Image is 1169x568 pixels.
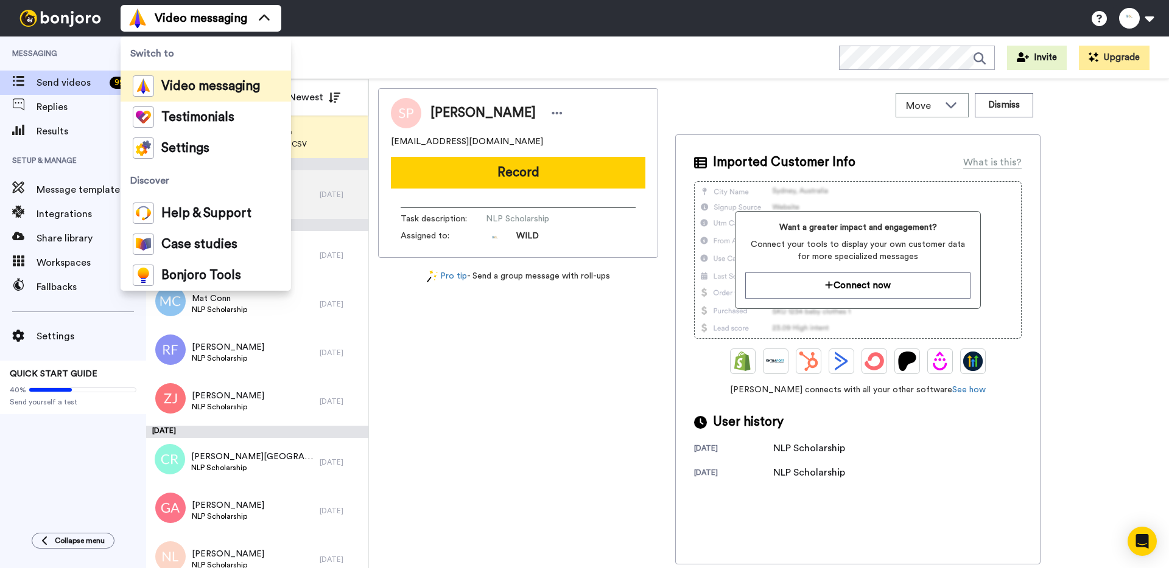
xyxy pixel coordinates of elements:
span: Move [906,99,939,113]
button: Record [391,157,645,189]
div: [DATE] [694,468,773,480]
img: settings-colored.svg [133,137,154,159]
span: [PERSON_NAME][GEOGRAPHIC_DATA] [191,451,314,463]
div: [DATE] [320,506,362,516]
span: Imported Customer Info [713,153,855,171]
div: [DATE] [320,190,362,199]
span: Results [37,124,146,139]
img: GoHighLevel [963,352,983,371]
span: NLP Scholarship [192,511,264,521]
img: vm-color.svg [128,9,147,28]
span: Mat Conn [192,293,247,305]
span: Video messaging [155,10,247,27]
span: [PERSON_NAME] [192,548,264,560]
button: Dismiss [975,93,1033,117]
span: NLP Scholarship [486,213,602,225]
img: magic-wand.svg [427,270,438,283]
a: See how [952,386,986,394]
span: NLP Scholarship [192,305,247,314]
img: tm-color.svg [133,106,154,128]
img: Shopify [733,352,753,371]
img: Drip [930,352,950,371]
img: mc.png [155,286,186,316]
span: Discover [121,164,291,198]
span: Want a greater impact and engagement? [745,221,970,234]
span: [PERSON_NAME] [192,499,264,511]
img: zj.png [155,383,186,414]
div: Open Intercom Messenger [1128,527,1157,556]
span: Integrations [37,207,123,221]
span: [PERSON_NAME] [192,390,264,402]
span: Video messaging [161,80,260,92]
span: 40% [10,385,26,395]
span: [PERSON_NAME] [430,104,536,122]
span: Send yourself a test [10,397,136,407]
img: ga.png [155,493,186,523]
button: Newest [279,85,349,109]
div: 99 + [110,77,134,89]
span: Message template [37,182,146,197]
div: - Send a group message with roll-ups [378,270,658,283]
img: cr.png [155,444,185,474]
span: Settings [37,329,146,344]
div: What is this? [963,155,1022,170]
button: Invite [1007,46,1067,70]
button: Upgrade [1079,46,1150,70]
a: Bonjoro Tools [121,260,291,291]
a: Help & Support [121,198,291,229]
img: bj-tools-colored.svg [133,265,154,286]
span: User history [713,413,784,431]
span: WILD [516,230,539,248]
img: ActiveCampaign [832,352,851,371]
span: Bonjoro Tools [161,269,241,282]
span: Replies [37,100,146,114]
span: Connect your tools to display your own customer data for more specialized messages [745,238,970,263]
a: Testimonials [121,102,291,133]
span: QUICK START GUIDE [10,370,97,378]
span: Switch to [121,36,291,71]
div: NLP Scholarship [773,465,845,480]
img: Image of Samantha Phelvin [391,98,421,128]
span: [PERSON_NAME] connects with all your other software [694,384,1022,396]
div: [DATE] [320,555,362,564]
span: Case studies [161,238,237,251]
img: ConvertKit [865,352,884,371]
a: Settings [121,133,291,164]
span: Testimonials [161,111,234,123]
span: Help & Support [161,207,251,220]
span: Workspaces [37,255,146,270]
span: Assigned to: [401,230,486,248]
div: [DATE] [320,299,362,309]
span: [EMAIL_ADDRESS][DOMAIN_NAME] [391,136,543,148]
span: Share library [37,231,146,246]
div: [DATE] [320,397,362,406]
button: Collapse menu [32,533,114,549]
span: Task description : [401,213,486,225]
img: Patreon [897,352,917,371]
a: Case studies [121,229,291,260]
div: NLP Scholarship [773,441,845,455]
button: Connect now [745,272,970,299]
div: [DATE] [320,251,362,260]
div: [DATE] [320,348,362,358]
span: NLP Scholarship [192,353,264,363]
img: Ontraport [766,352,785,371]
span: NLP Scholarship [192,402,264,412]
img: rf.png [155,334,186,365]
img: db56d3b7-25cc-4860-a3ab-2408422e83c0-1733197158.jpg [486,230,504,248]
span: Fallbacks [37,280,146,294]
a: Video messaging [121,71,291,102]
div: [DATE] [694,443,773,455]
div: [DATE] [146,426,368,438]
img: help-and-support-colored.svg [133,203,154,224]
img: vm-color.svg [133,75,154,97]
img: bj-logo-header-white.svg [15,10,106,27]
span: Send videos [37,75,105,90]
span: NLP Scholarship [191,463,314,473]
span: Collapse menu [55,536,105,545]
img: Hubspot [799,352,818,371]
span: [PERSON_NAME] [192,341,264,353]
div: [DATE] [320,457,362,467]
